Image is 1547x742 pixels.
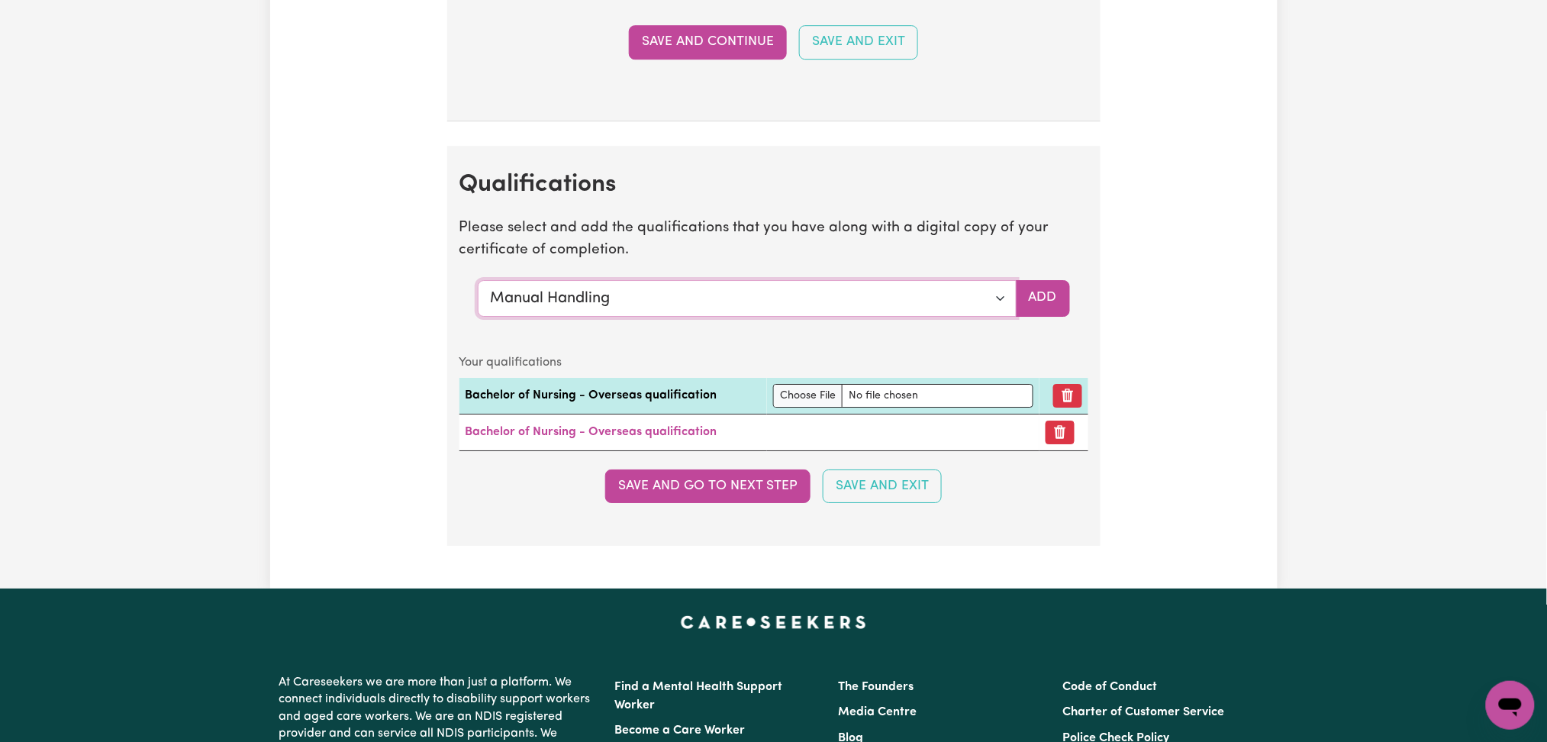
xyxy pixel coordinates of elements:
button: Add selected qualification [1016,280,1070,317]
h2: Qualifications [459,170,1088,199]
button: Save and Continue [629,25,787,59]
button: Save and Exit [799,25,918,59]
button: Save and go to next step [605,469,811,503]
p: Please select and add the qualifications that you have along with a digital copy of your certific... [459,218,1088,262]
a: Bachelor of Nursing - Overseas qualification [466,426,717,438]
button: Save and Exit [823,469,942,503]
iframe: Button to launch messaging window [1486,681,1535,730]
a: Become a Care Worker [615,724,746,737]
a: Find a Mental Health Support Worker [615,681,783,711]
caption: Your qualifications [459,347,1088,378]
a: The Founders [839,681,914,693]
button: Remove qualification [1053,384,1082,408]
a: Charter of Customer Service [1062,706,1224,718]
td: Bachelor of Nursing - Overseas qualification [459,378,768,415]
a: Code of Conduct [1062,681,1157,693]
a: Media Centre [839,706,917,718]
a: Careseekers home page [681,616,866,628]
button: Remove certificate [1046,421,1075,444]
